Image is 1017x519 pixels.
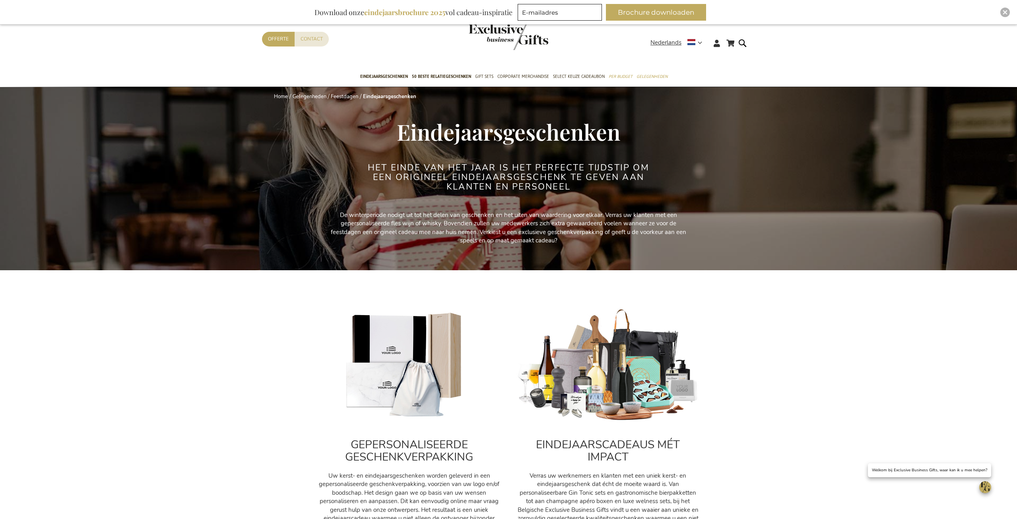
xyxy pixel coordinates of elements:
[293,93,326,100] a: Gelegenheden
[518,4,602,21] input: E-mailadres
[412,72,471,81] span: 50 beste relatiegeschenken
[518,4,604,23] form: marketing offers and promotions
[609,67,633,87] a: Per Budget
[516,308,699,422] img: cadeau_personeel_medewerkers-kerst_1
[331,93,358,100] a: Feestdagen
[318,308,501,422] img: Personalised_gifts
[412,67,471,87] a: 50 beste relatiegeschenken
[1003,10,1007,15] img: Close
[475,72,493,81] span: Gift Sets
[609,72,633,81] span: Per Budget
[359,163,658,192] h2: Het einde van het jaar is het perfecte tijdstip om een origineel eindejaarsgeschenk te geven aan ...
[650,38,707,47] div: Nederlands
[295,32,329,46] a: Contact
[318,439,501,463] h2: GEPERSONALISEERDE GESCHENKVERPAKKING
[1000,8,1010,17] div: Close
[397,117,620,146] span: Eindejaarsgeschenken
[637,72,668,81] span: Gelegenheden
[553,67,605,87] a: Select Keuze Cadeaubon
[497,67,549,87] a: Corporate Merchandise
[364,8,445,17] b: eindejaarsbrochure 2025
[469,24,548,50] img: Exclusive Business gifts logo
[330,211,687,245] p: De winterperiode nodigt uit tot het delen van geschenken en het uiten van waardering voor elkaar....
[360,72,408,81] span: Eindejaarsgeschenken
[469,24,508,50] a: store logo
[360,67,408,87] a: Eindejaarsgeschenken
[516,439,699,463] h2: EINDEJAARSCADEAUS MÉT IMPACT
[262,32,295,46] a: Offerte
[497,72,549,81] span: Corporate Merchandise
[637,67,668,87] a: Gelegenheden
[311,4,516,21] div: Download onze vol cadeau-inspiratie
[606,4,706,21] button: Brochure downloaden
[650,38,681,47] span: Nederlands
[553,72,605,81] span: Select Keuze Cadeaubon
[475,67,493,87] a: Gift Sets
[274,93,288,100] a: Home
[363,93,416,100] strong: Eindejaarsgeschenken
